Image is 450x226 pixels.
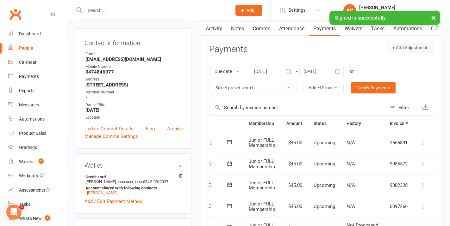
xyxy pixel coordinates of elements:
[117,179,152,184] span: xxxx xxxx xxxx 6842
[309,21,340,36] a: Payments
[341,116,384,132] th: History
[85,95,183,100] strong: -
[314,161,335,167] span: Upcoming
[384,175,414,196] td: 9302328
[19,74,39,79] div: Payments
[19,216,42,221] div: What's New
[398,104,409,111] div: Filter
[281,175,308,196] td: $45.00
[8,211,67,226] a: What's New1
[85,115,183,121] div: Location
[85,64,183,70] div: Mobile Number
[227,21,248,36] a: Notes
[387,42,433,53] button: + Add Adjustment
[384,153,414,175] td: 9085572
[281,116,308,132] th: Amount
[209,100,386,115] input: Search by invoice number
[347,161,355,167] span: N/A
[243,116,281,132] th: Membership
[193,116,243,132] th: Due
[85,175,180,179] strong: Credit card
[8,112,67,126] a: Automations
[8,84,67,98] a: Reports
[8,197,67,211] a: Tasks
[19,145,37,150] div: Gradings
[249,201,275,212] span: Junior FULL Membership
[8,169,67,183] a: Workouts
[85,102,183,108] div: Date of Birth
[314,182,335,188] span: Upcoming
[19,187,50,193] div: Assessments
[359,5,432,10] div: [PERSON_NAME]
[314,140,335,146] span: Upcoming
[167,125,183,133] a: Archive
[335,15,387,21] span: Signed in successfully.
[6,205,22,220] iframe: Intercom live chat
[249,158,275,169] span: Junior FULL Membership
[84,198,142,205] a: Add / Edit Payment Method
[19,60,37,65] div: Calendar
[199,137,228,147] div: [DATE]
[384,132,414,153] td: 2666891
[85,89,183,95] div: Member Number
[359,10,432,16] div: Limitless Mixed Martial Arts & Fitness
[85,82,183,88] strong: [STREET_ADDRESS]
[199,201,228,211] div: [DATE]
[84,162,183,169] h3: Wallet
[384,196,414,217] td: 0097266
[201,21,227,36] a: Activity
[428,11,439,24] button: ×
[389,21,427,36] a: Automations
[8,98,67,112] a: Messages
[199,158,228,168] div: [DATE]
[308,116,341,132] th: Status
[19,159,34,164] div: Waivers
[146,125,155,133] a: Flag
[45,215,50,221] span: 1
[19,116,45,122] div: Automations
[8,6,23,22] a: Clubworx
[84,125,134,133] a: Update Contact Details
[19,88,34,93] div: Reports
[347,140,355,146] span: N/A
[83,6,227,15] input: Search...
[281,153,308,175] td: $45.00
[209,45,248,54] h3: Payments
[85,186,180,190] strong: Account shared with following contacts
[19,131,46,136] div: Product Sales
[314,204,335,209] span: Upcoming
[19,31,41,36] div: Dashboard
[349,68,354,75] div: or
[19,173,38,178] div: Workouts
[19,202,30,207] div: Tasks
[281,132,308,153] td: $45.00
[85,51,183,57] div: Email
[8,69,67,84] a: Payments
[84,37,183,46] h3: Contact information
[85,69,183,75] strong: 0474846077
[249,180,275,191] span: Junior FULL Membership
[8,140,67,155] a: Gradings
[351,82,396,93] a: Family Payments
[85,76,183,82] div: Address
[343,4,356,17] div: AC
[281,196,308,217] td: $45.00
[19,45,33,51] div: People
[386,100,418,115] button: Filter
[384,116,414,132] th: Invoice #
[8,27,67,41] a: Dashboard
[340,21,367,36] a: Waivers
[249,137,275,148] span: Junior FULL Membership
[85,107,183,113] strong: [DATE]
[347,182,355,188] span: N/A
[347,204,355,209] span: N/A
[302,82,344,93] button: Added From
[248,21,275,36] a: Comms
[8,126,67,140] a: Product Sales
[84,174,183,196] li: [PERSON_NAME]
[19,205,24,210] span: 1
[8,41,67,55] a: People
[247,8,254,13] span: Add
[235,5,262,16] button: Add
[288,3,306,17] span: Settings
